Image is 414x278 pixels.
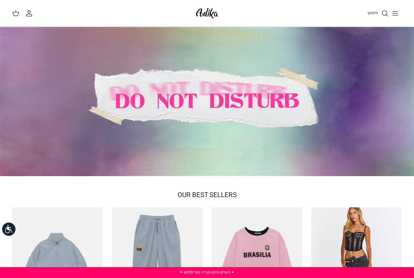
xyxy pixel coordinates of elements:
[178,190,237,200] a: OUR BEST SELLERS
[194,6,220,20] img: Adika IL
[389,7,402,20] button: Toggle menu
[368,10,389,17] a: חיפוש
[368,10,378,16] span: חיפוש
[180,270,234,275] a: ✦ משלוח חינם בקנייה מעל ₪220 ✦
[25,10,35,17] a: החשבון שלי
